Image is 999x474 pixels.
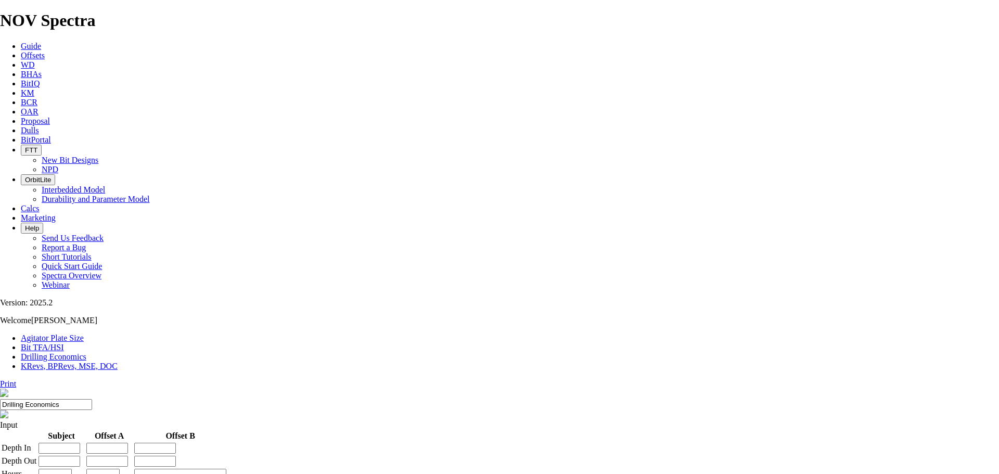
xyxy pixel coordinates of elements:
a: OAR [21,107,39,116]
a: Agitator Plate Size [21,334,84,342]
a: Proposal [21,117,50,125]
a: NPD [42,165,58,174]
td: Depth In [1,442,37,454]
a: BitPortal [21,135,51,144]
a: KM [21,88,34,97]
span: FTT [25,146,37,154]
a: Dulls [21,126,39,135]
a: Durability and Parameter Model [42,195,150,203]
a: Webinar [42,280,70,289]
a: Drilling Economics [21,352,86,361]
a: BCR [21,98,37,107]
a: New Bit Designs [42,156,98,164]
a: BitIQ [21,79,40,88]
a: Short Tutorials [42,252,92,261]
a: Offsets [21,51,45,60]
a: Marketing [21,213,56,222]
span: [PERSON_NAME] [31,316,97,325]
button: OrbitLite [21,174,55,185]
th: Subject [38,431,85,441]
a: Bit TFA/HSI [21,343,64,352]
a: BHAs [21,70,42,79]
a: Quick Start Guide [42,262,102,271]
span: Help [25,224,39,232]
a: Interbedded Model [42,185,105,194]
a: Calcs [21,204,40,213]
a: WD [21,60,35,69]
th: Offset A [86,431,133,441]
a: Send Us Feedback [42,234,104,242]
td: Depth Out [1,455,37,467]
a: Spectra Overview [42,271,101,280]
button: Help [21,223,43,234]
a: KRevs, BPRevs, MSE, DOC [21,362,118,370]
a: Guide [21,42,41,50]
a: Report a Bug [42,243,86,252]
button: FTT [21,145,42,156]
th: Offset B [134,431,227,441]
span: OrbitLite [25,176,51,184]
